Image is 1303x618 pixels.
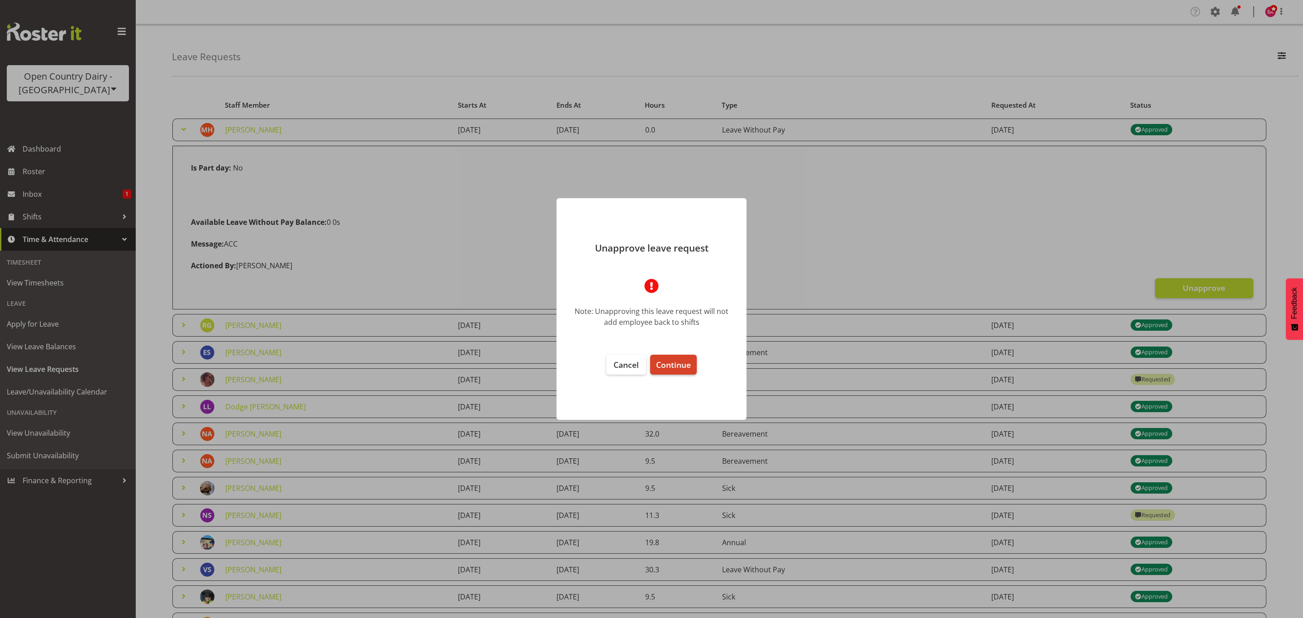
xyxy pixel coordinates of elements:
[1290,287,1298,319] span: Feedback
[650,355,697,375] button: Continue
[566,243,737,253] p: Unapprove leave request
[1286,278,1303,340] button: Feedback - Show survey
[656,359,691,370] span: Continue
[570,306,733,328] div: Note: Unapproving this leave request will not add employee back to shifts
[613,359,639,370] span: Cancel
[606,355,646,375] button: Cancel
